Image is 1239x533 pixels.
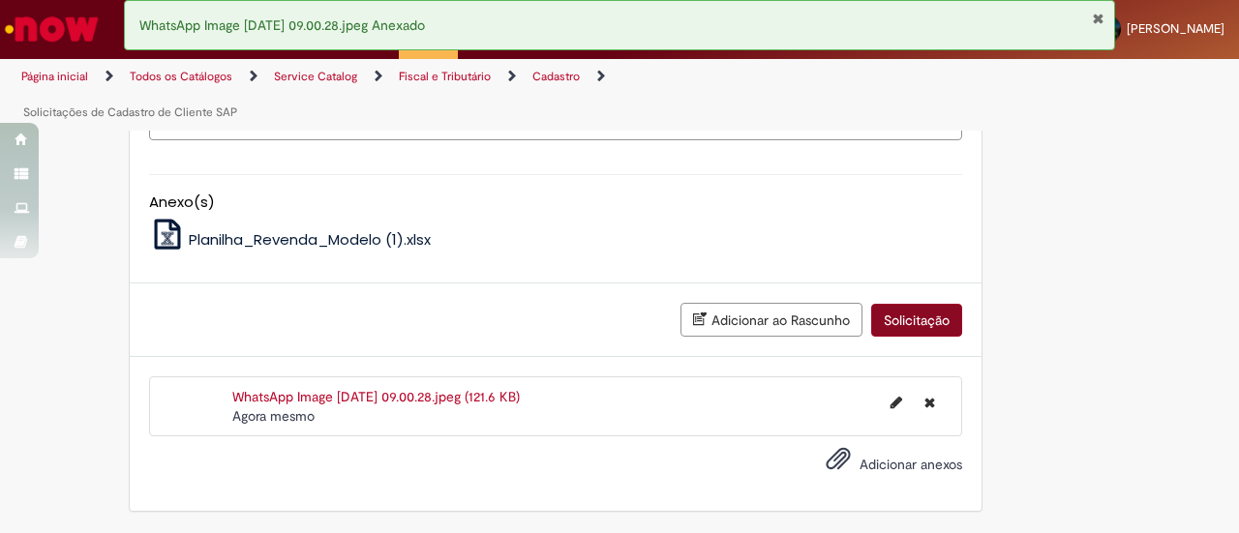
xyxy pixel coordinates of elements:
a: WhatsApp Image [DATE] 09.00.28.jpeg (121.6 KB) [232,388,520,405]
time: 29/09/2025 09:17:40 [232,407,315,425]
button: Adicionar ao Rascunho [680,303,862,337]
ul: Trilhas de página [15,59,811,131]
span: Agora mesmo [232,407,315,425]
a: Página inicial [21,69,88,84]
a: Todos os Catálogos [130,69,232,84]
button: Adicionar anexos [821,441,856,486]
h5: Anexo(s) [149,194,962,211]
img: ServiceNow [2,10,102,48]
span: Planilha_Revenda_Modelo (1).xlsx [189,229,431,250]
button: Excluir WhatsApp Image 2025-09-29 at 09.00.28.jpeg [913,387,947,418]
span: WhatsApp Image [DATE] 09.00.28.jpeg Anexado [139,16,425,34]
a: Cadastro [532,69,580,84]
a: Planilha_Revenda_Modelo (1).xlsx [149,229,432,250]
a: Service Catalog [274,69,357,84]
button: Editar nome de arquivo WhatsApp Image 2025-09-29 at 09.00.28.jpeg [879,387,914,418]
button: Fechar Notificação [1092,11,1104,26]
button: Solicitação [871,304,962,337]
span: Adicionar anexos [860,456,962,473]
a: Fiscal e Tributário [399,69,491,84]
a: Solicitações de Cadastro de Cliente SAP [23,104,237,120]
span: [PERSON_NAME] [1127,20,1224,37]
